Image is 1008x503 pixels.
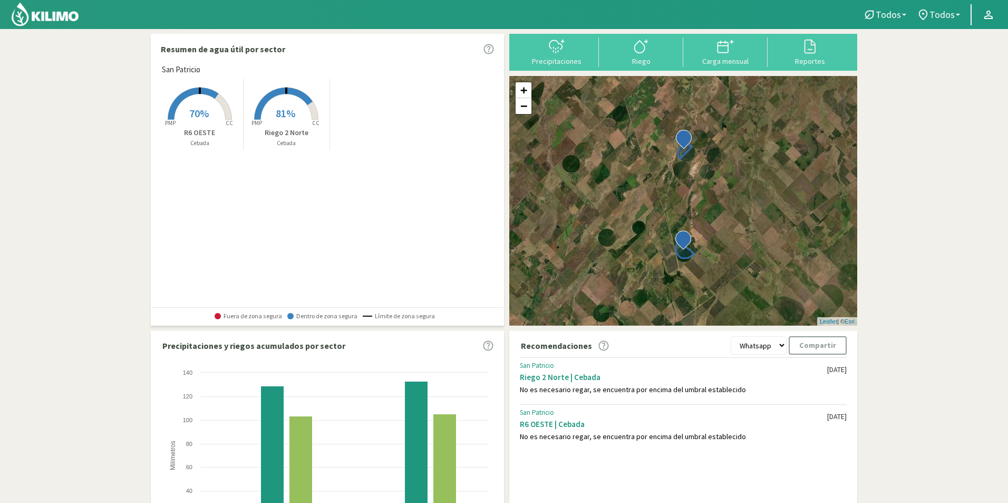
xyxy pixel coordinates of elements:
[520,362,827,370] div: San Patricio
[520,419,827,429] div: R6 OESTE | Cebada
[520,432,827,441] div: No es necesario regar, se encuentra por encima del umbral establecido
[11,2,80,27] img: Kilimo
[520,385,827,394] div: No es necesario regar, se encuentra por encima del umbral establecido
[817,317,857,326] div: | ©
[186,464,192,470] text: 60
[515,37,599,65] button: Precipitaciones
[520,409,827,417] div: San Patricio
[169,441,177,470] text: Milímetros
[161,43,285,55] p: Resumen de agua útil por sector
[226,119,233,127] tspan: CC
[313,119,320,127] tspan: CC
[244,127,330,138] p: Riego 2 Norte
[183,417,192,423] text: 100
[287,312,357,320] span: Dentro de zona segura
[363,312,435,320] span: Límite de zona segura
[518,58,596,65] div: Precipitaciones
[827,365,847,374] div: [DATE]
[845,318,855,325] a: Esri
[929,9,955,20] span: Todos
[215,312,282,320] span: Fuera de zona segura
[251,119,262,127] tspan: PMP
[602,58,680,65] div: Riego
[186,488,192,494] text: 40
[186,441,192,447] text: 80
[189,107,209,120] span: 70%
[686,58,764,65] div: Carga mensual
[165,119,176,127] tspan: PMP
[276,107,295,120] span: 81%
[183,369,192,376] text: 140
[183,393,192,400] text: 120
[162,64,200,76] span: San Patricio
[162,339,345,352] p: Precipitaciones y riegos acumulados por sector
[768,37,852,65] button: Reportes
[516,98,531,114] a: Zoom out
[771,58,849,65] div: Reportes
[827,412,847,421] div: [DATE]
[683,37,768,65] button: Carga mensual
[157,127,243,138] p: R6 OESTE
[244,139,330,148] p: Cebada
[599,37,683,65] button: Riego
[876,9,901,20] span: Todos
[157,139,243,148] p: Cebada
[521,339,592,352] p: Recomendaciones
[820,318,837,325] a: Leaflet
[520,372,827,382] div: Riego 2 Norte | Cebada
[516,82,531,98] a: Zoom in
